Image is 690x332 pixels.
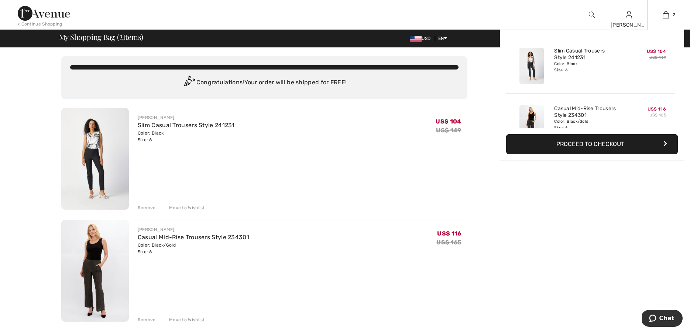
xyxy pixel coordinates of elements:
img: Casual Mid-Rise Trousers Style 234301 [519,105,544,142]
div: [PERSON_NAME] [138,114,235,121]
div: Remove [138,204,156,211]
span: 2 [119,31,123,41]
div: Color: Black Size: 6 [554,61,627,73]
div: Remove [138,316,156,323]
img: US Dollar [410,36,422,42]
span: EN [438,36,447,41]
img: My Bag [663,10,669,19]
span: US$ 116 [648,106,666,112]
a: Slim Casual Trousers Style 241231 [554,48,627,61]
span: My Shopping Bag ( Items) [59,33,144,41]
img: 1ère Avenue [18,6,70,21]
div: [PERSON_NAME] [611,21,647,29]
span: USD [410,36,433,41]
s: US$ 149 [649,55,666,60]
a: 2 [648,10,684,19]
s: US$ 165 [649,113,666,118]
img: Slim Casual Trousers Style 241231 [61,108,129,210]
div: < Continue Shopping [18,21,62,27]
div: Color: Black/Gold Size: 6 [554,119,627,131]
span: 2 [673,11,675,18]
img: Slim Casual Trousers Style 241231 [519,48,544,84]
div: [PERSON_NAME] [138,226,249,233]
a: Casual Mid-Rise Trousers Style 234301 [138,234,249,241]
img: Casual Mid-Rise Trousers Style 234301 [61,220,129,322]
a: Slim Casual Trousers Style 241231 [138,122,235,129]
a: Sign In [626,11,632,18]
div: Color: Black/Gold Size: 6 [138,242,249,255]
s: US$ 165 [436,239,461,246]
s: US$ 149 [436,127,461,134]
a: Casual Mid-Rise Trousers Style 234301 [554,105,627,119]
img: search the website [589,10,595,19]
div: Move to Wishlist [163,204,205,211]
iframe: Opens a widget where you can chat to one of our agents [642,310,683,328]
div: Move to Wishlist [163,316,205,323]
div: Color: Black Size: 6 [138,130,235,143]
button: Proceed to Checkout [506,134,678,154]
span: US$ 104 [436,118,461,125]
img: My Info [626,10,632,19]
span: US$ 104 [647,49,666,54]
span: US$ 116 [437,230,461,237]
div: Congratulations! Your order will be shipped for FREE! [70,75,459,90]
img: Congratulation2.svg [182,75,196,90]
